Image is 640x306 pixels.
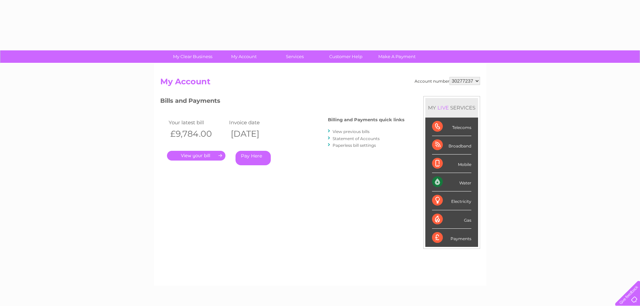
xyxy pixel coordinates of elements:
h3: Bills and Payments [160,96,404,108]
div: Mobile [432,155,471,173]
div: Account number [415,77,480,85]
th: [DATE] [227,127,288,141]
td: Invoice date [227,118,288,127]
th: £9,784.00 [167,127,227,141]
a: . [167,151,225,161]
div: Payments [432,229,471,247]
a: Customer Help [318,50,374,63]
a: My Clear Business [165,50,220,63]
td: Your latest bill [167,118,227,127]
h2: My Account [160,77,480,90]
div: Telecoms [432,118,471,136]
div: LIVE [436,104,450,111]
a: My Account [216,50,271,63]
h4: Billing and Payments quick links [328,117,404,122]
a: Pay Here [236,151,271,165]
div: Electricity [432,191,471,210]
a: Make A Payment [369,50,425,63]
div: MY SERVICES [425,98,478,117]
div: Water [432,173,471,191]
a: Paperless bill settings [333,143,376,148]
a: Statement of Accounts [333,136,380,141]
div: Gas [432,210,471,229]
a: Services [267,50,323,63]
a: View previous bills [333,129,370,134]
div: Broadband [432,136,471,155]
